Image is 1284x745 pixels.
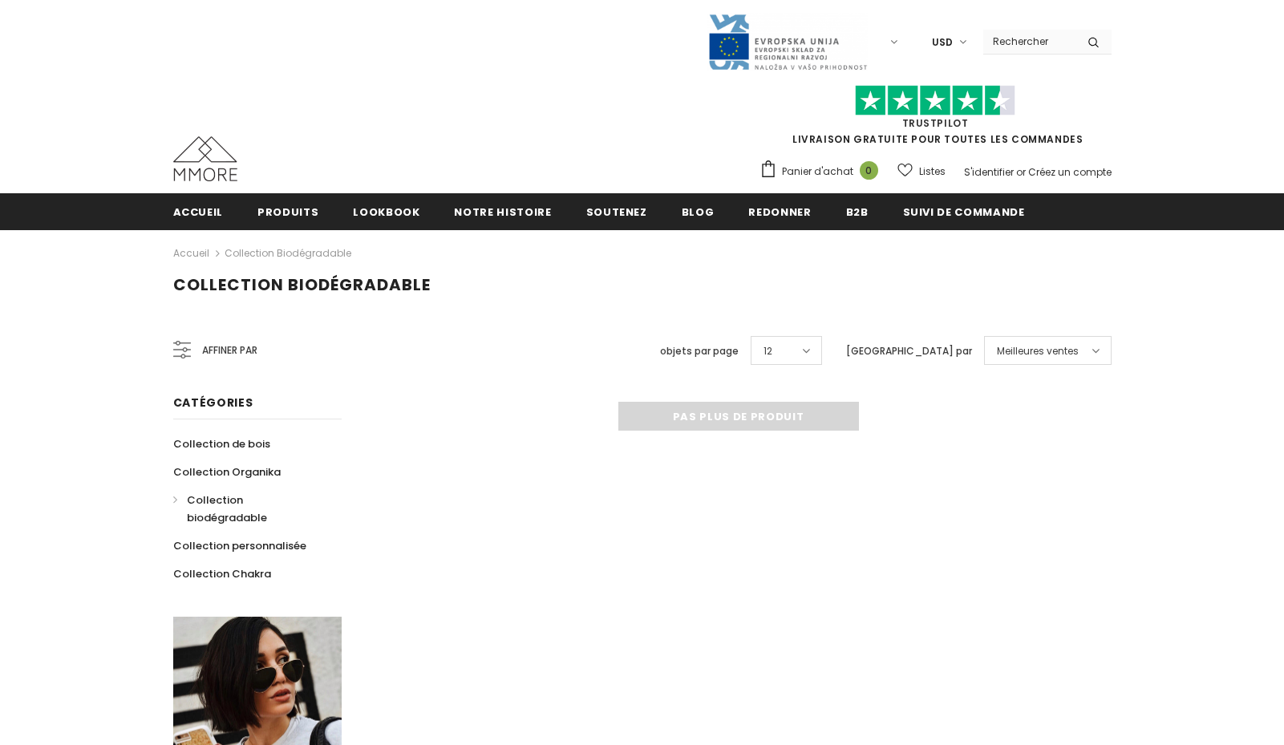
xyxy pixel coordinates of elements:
[660,343,739,359] label: objets par page
[846,204,869,220] span: B2B
[454,193,551,229] a: Notre histoire
[759,92,1112,146] span: LIVRAISON GRATUITE POUR TOUTES LES COMMANDES
[748,193,811,229] a: Redonner
[903,193,1025,229] a: Suivi de commande
[764,343,772,359] span: 12
[173,458,281,486] a: Collection Organika
[902,116,969,130] a: TrustPilot
[173,436,270,451] span: Collection de bois
[903,204,1025,220] span: Suivi de commande
[682,193,715,229] a: Blog
[855,85,1015,116] img: Faites confiance aux étoiles pilotes
[173,430,270,458] a: Collection de bois
[707,34,868,48] a: Javni Razpis
[919,164,946,180] span: Listes
[682,204,715,220] span: Blog
[759,160,886,184] a: Panier d'achat 0
[225,246,351,260] a: Collection biodégradable
[173,566,271,581] span: Collection Chakra
[997,343,1079,359] span: Meilleures ventes
[173,538,306,553] span: Collection personnalisée
[983,30,1075,53] input: Search Site
[707,13,868,71] img: Javni Razpis
[173,464,281,480] span: Collection Organika
[173,193,224,229] a: Accueil
[173,560,271,588] a: Collection Chakra
[1028,165,1112,179] a: Créez un compte
[964,165,1014,179] a: S'identifier
[846,193,869,229] a: B2B
[173,244,209,263] a: Accueil
[353,204,419,220] span: Lookbook
[454,204,551,220] span: Notre histoire
[173,273,431,296] span: Collection biodégradable
[173,136,237,181] img: Cas MMORE
[748,204,811,220] span: Redonner
[932,34,953,51] span: USD
[860,161,878,180] span: 0
[173,486,324,532] a: Collection biodégradable
[173,532,306,560] a: Collection personnalisée
[173,204,224,220] span: Accueil
[897,157,946,185] a: Listes
[782,164,853,180] span: Panier d'achat
[586,193,647,229] a: soutenez
[187,492,267,525] span: Collection biodégradable
[202,342,257,359] span: Affiner par
[173,395,253,411] span: Catégories
[1016,165,1026,179] span: or
[353,193,419,229] a: Lookbook
[257,204,318,220] span: Produits
[846,343,972,359] label: [GEOGRAPHIC_DATA] par
[257,193,318,229] a: Produits
[586,204,647,220] span: soutenez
